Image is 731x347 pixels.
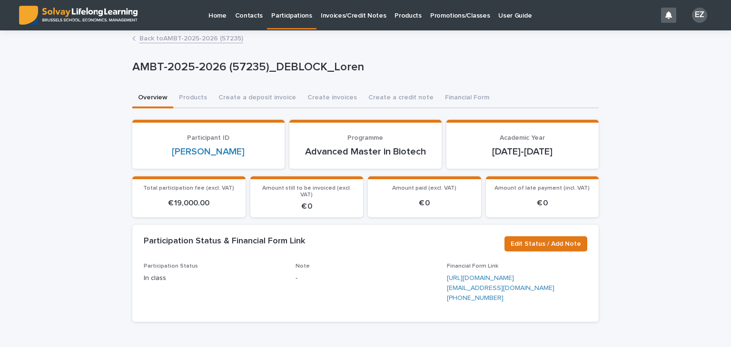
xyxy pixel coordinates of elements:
h2: Participation Status & Financial Form Link [144,236,305,247]
p: In class [144,273,284,283]
span: Participant ID [187,135,229,141]
span: Total participation fee (excl. VAT) [143,185,234,191]
p: Advanced Master in Biotech [301,146,430,157]
button: Create a credit note [363,88,439,108]
button: Create a deposit invoice [213,88,302,108]
button: Overview [132,88,173,108]
a: [PERSON_NAME] [172,146,245,157]
span: Financial Form Link [447,263,498,269]
p: € 19,000.00 [138,199,240,208]
span: Amount still to be invoiced (excl. VAT) [262,185,351,198]
span: Amount paid (excl. VAT) [392,185,456,191]
span: Participation Status [144,263,198,269]
span: Amount of late payment (incl. VAT) [494,185,590,191]
p: € 0 [256,202,358,211]
img: ED0IkcNQHGZZMpCVrDht [19,6,138,25]
span: Note [296,263,310,269]
a: [URL][DOMAIN_NAME][EMAIL_ADDRESS][DOMAIN_NAME][PHONE_NUMBER] [447,275,554,301]
p: AMBT-2025-2026 (57235)_DEBLOCK_Loren [132,60,595,74]
p: - [296,273,436,283]
button: Edit Status / Add Note [504,236,587,251]
p: [DATE]-[DATE] [458,146,587,157]
span: Edit Status / Add Note [511,239,581,249]
p: € 0 [374,199,475,208]
span: Academic Year [500,135,545,141]
p: € 0 [492,199,593,208]
button: Products [173,88,213,108]
button: Create invoices [302,88,363,108]
a: Back toAMBT-2025-2026 (57235) [139,32,243,43]
span: Programme [347,135,383,141]
div: EZ [692,8,707,23]
button: Financial Form [439,88,495,108]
